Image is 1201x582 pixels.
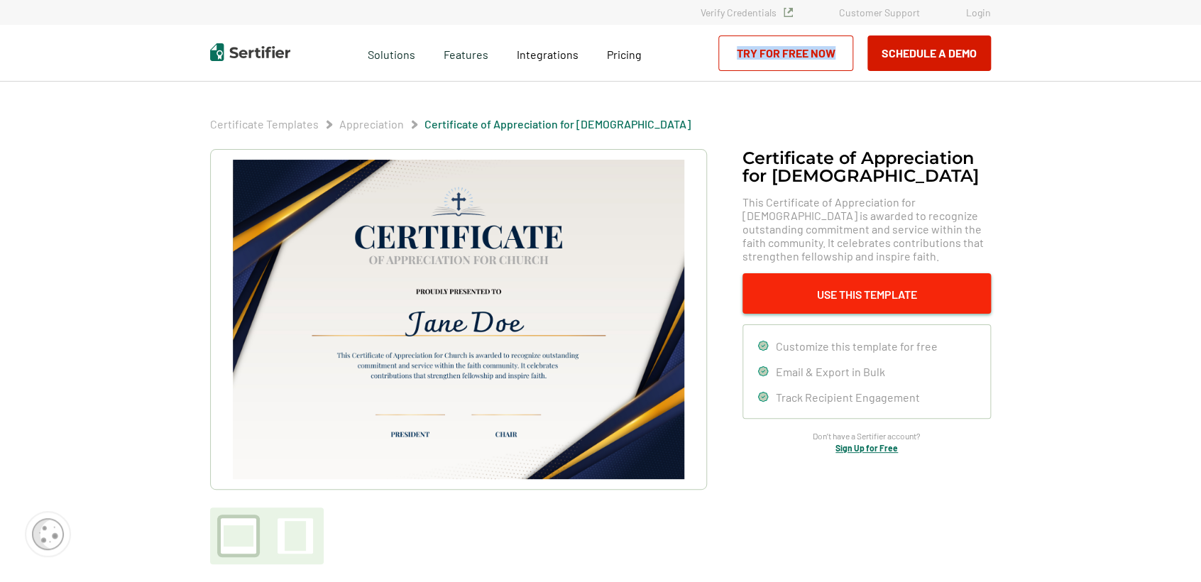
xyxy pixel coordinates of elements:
img: Cookie Popup Icon [32,518,64,550]
a: Pricing [607,44,642,62]
a: Integrations [517,44,578,62]
span: Track Recipient Engagement [776,390,920,404]
a: Login [966,6,991,18]
iframe: Chat Widget [1130,514,1201,582]
a: Customer Support [839,6,920,18]
span: Features [444,44,488,62]
a: Try for Free Now [718,35,853,71]
span: Pricing [607,48,642,61]
span: Don’t have a Sertifier account? [813,429,921,443]
span: Solutions [368,44,415,62]
div: Breadcrumb [210,117,691,131]
button: Schedule a Demo [867,35,991,71]
span: Customize this template for free [776,339,938,353]
a: Certificate Templates [210,117,319,131]
a: Sign Up for Free [835,443,898,453]
span: This Certificate of Appreciation for [DEMOGRAPHIC_DATA] is awarded to recognize outstanding commi... [742,195,991,263]
img: Sertifier | Digital Credentialing Platform [210,43,290,61]
span: Email & Export in Bulk [776,365,885,378]
a: Certificate of Appreciation for [DEMOGRAPHIC_DATA]​ [424,117,691,131]
h1: Certificate of Appreciation for [DEMOGRAPHIC_DATA]​ [742,149,991,185]
span: Integrations [517,48,578,61]
img: Certificate of Appreciation for Church​ [233,160,684,479]
a: Appreciation [339,117,404,131]
img: Verified [784,8,793,17]
button: Use This Template [742,273,991,314]
a: Verify Credentials [701,6,793,18]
